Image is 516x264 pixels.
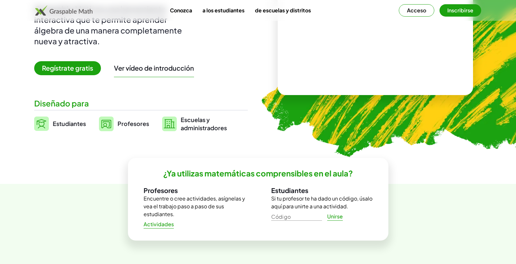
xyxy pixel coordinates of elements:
a: Conozca [165,4,197,16]
font: Estudiantes [271,186,308,194]
a: Actividades [138,218,179,230]
a: de escuelas y distritos [250,4,316,16]
font: Estudiantes [53,120,86,127]
a: Unirse [322,211,348,222]
a: a los estudiantes [197,4,250,16]
font: de escuelas y distritos [255,7,311,14]
a: Escuelas yadministradores [162,116,227,132]
img: svg%3e [99,117,114,131]
button: Acceso [399,4,434,17]
video: ¿Qué es esto? Es notación matemática dinámica. Esta notación desempeña un papel fundamental en có... [327,13,424,62]
button: Ver vídeo de introducción [114,64,194,72]
font: Encuentre o cree actividades, asígnelas y vea el trabajo paso a paso de sus estudiantes. [144,195,245,217]
font: ¿Ya utilizas matemáticas comprensibles en el aula? [163,168,353,178]
font: Regístrate gratis [42,64,93,72]
font: Profesores [144,186,178,194]
font: Unirse [327,213,343,220]
font: a los estudiantes [202,7,244,14]
font: Escuelas y [181,116,210,123]
font: Diseñado para [34,98,89,108]
font: Profesores [118,120,149,127]
font: Si tu profesor te ha dado un código, úsalo aquí para unirte a una actividad. [271,195,372,210]
font: Inscribirse [447,7,473,14]
img: svg%3e [34,117,49,131]
img: svg%3e [162,117,177,131]
a: Estudiantes [34,116,86,132]
font: Conozca [170,7,192,14]
font: administradores [181,124,227,132]
font: Actividades [144,221,174,228]
font: Acceso [407,7,426,14]
a: Profesores [99,116,149,132]
button: Inscribirse [439,4,481,17]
